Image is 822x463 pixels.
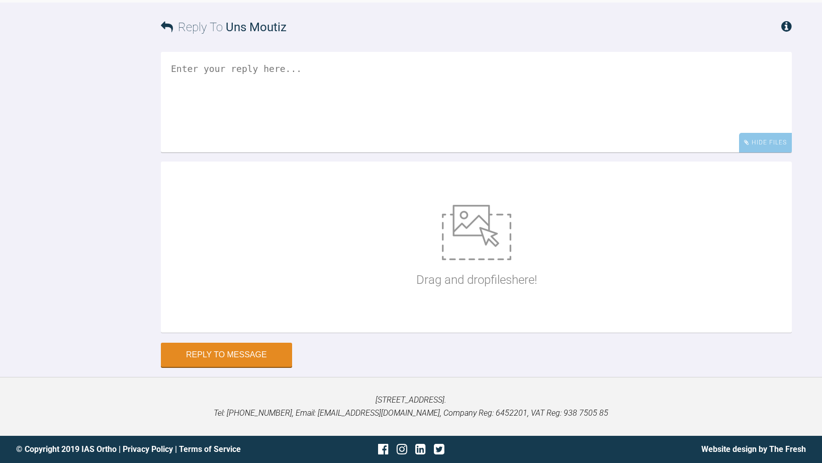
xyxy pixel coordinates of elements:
[161,343,292,367] button: Reply to Message
[179,444,241,454] a: Terms of Service
[416,270,537,289] p: Drag and drop files here!
[161,18,287,37] h3: Reply To
[701,444,806,454] a: Website design by The Fresh
[16,443,280,456] div: © Copyright 2019 IAS Ortho | |
[123,444,173,454] a: Privacy Policy
[739,133,792,152] div: Hide Files
[16,394,806,419] p: [STREET_ADDRESS]. Tel: [PHONE_NUMBER], Email: [EMAIL_ADDRESS][DOMAIN_NAME], Company Reg: 6452201,...
[226,20,287,34] span: Uns Moutiz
